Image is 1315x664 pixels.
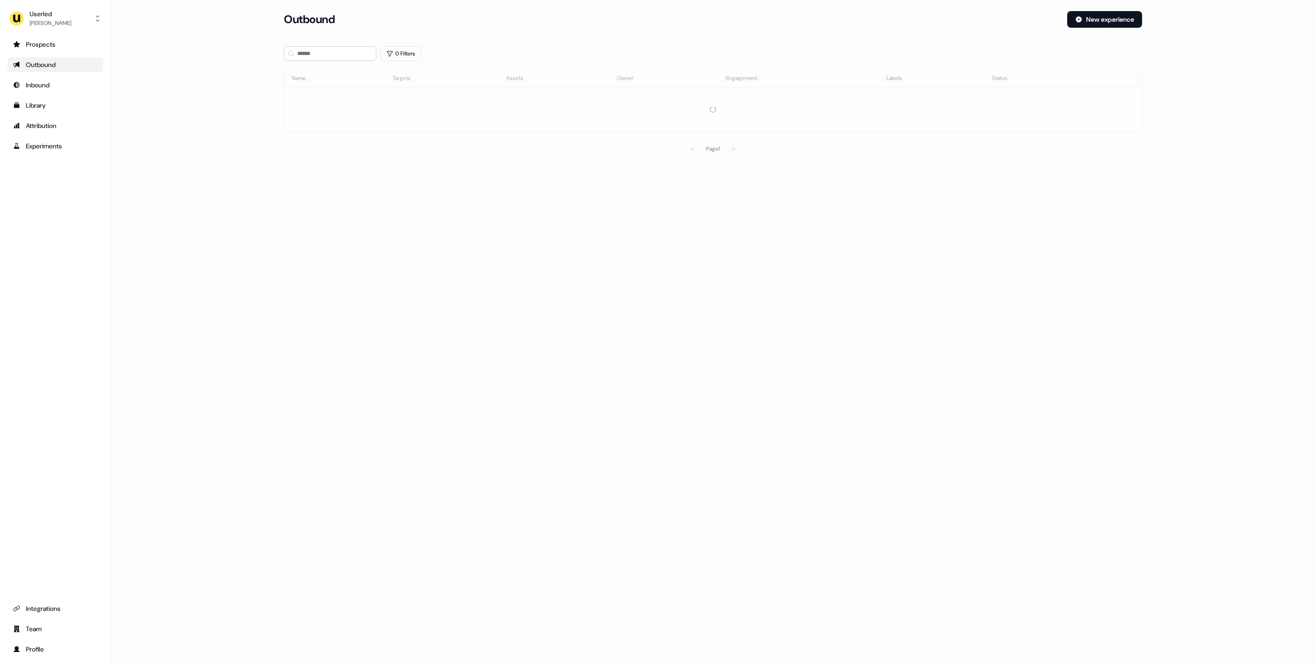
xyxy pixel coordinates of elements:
[1067,11,1142,28] button: New experience
[7,621,103,636] a: Go to team
[7,57,103,72] a: Go to outbound experience
[7,98,103,113] a: Go to templates
[13,60,98,69] div: Outbound
[13,645,98,654] div: Profile
[30,18,71,28] div: [PERSON_NAME]
[7,601,103,616] a: Go to integrations
[284,12,335,26] h3: Outbound
[13,40,98,49] div: Prospects
[13,141,98,151] div: Experiments
[13,624,98,634] div: Team
[13,604,98,613] div: Integrations
[13,101,98,110] div: Library
[7,139,103,153] a: Go to experiments
[7,78,103,92] a: Go to Inbound
[380,46,421,61] button: 0 Filters
[7,642,103,657] a: Go to profile
[30,9,71,18] div: Userled
[13,80,98,90] div: Inbound
[7,37,103,52] a: Go to prospects
[13,121,98,130] div: Attribution
[7,7,103,30] button: Userled[PERSON_NAME]
[7,118,103,133] a: Go to attribution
